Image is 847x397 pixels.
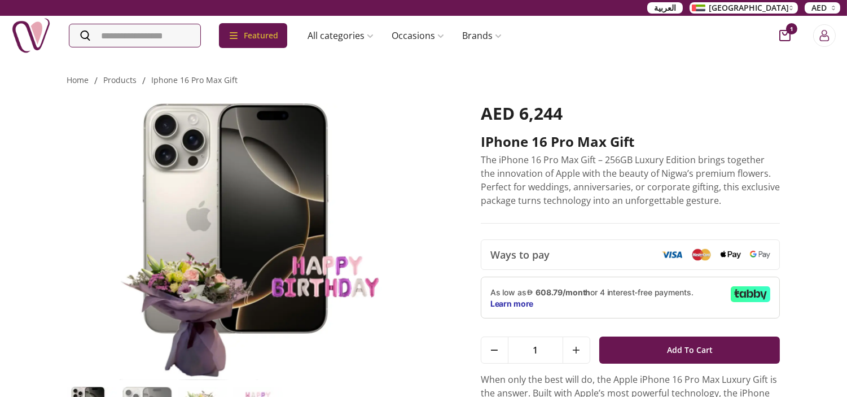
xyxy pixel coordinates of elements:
[813,24,836,47] button: Login
[690,2,798,14] button: [GEOGRAPHIC_DATA]
[383,24,453,47] a: Occasions
[692,5,705,11] img: Arabic_dztd3n.png
[709,2,789,14] span: [GEOGRAPHIC_DATA]
[95,74,98,88] li: /
[691,248,712,260] img: Mastercard
[67,103,449,380] img: iPhone 16 Pro Max Gift Apple iPhone 16 Pro Max Gift iPhone Gift
[490,247,550,263] span: Ways to pay
[453,24,511,47] a: Brands
[811,2,827,14] span: AED
[69,24,200,47] input: Search
[143,74,146,88] li: /
[599,337,780,364] button: Add To Cart
[654,2,676,14] span: العربية
[481,102,563,125] span: AED 6,244
[750,251,770,259] img: Google Pay
[481,153,780,207] p: The iPhone 16 Pro Max Gift – 256GB Luxury Edition brings together the innovation of Apple with th...
[67,75,89,85] a: Home
[481,133,780,151] h2: iPhone 16 Pro Max Gift
[662,251,682,259] img: Visa
[299,24,383,47] a: All categories
[667,340,713,360] span: Add To Cart
[104,75,137,85] a: products
[721,251,741,259] img: Apple Pay
[11,16,51,55] img: Nigwa-uae-gifts
[152,75,238,85] a: iphone 16 pro max gift
[779,30,791,41] button: cart-button
[786,23,797,34] span: 1
[508,337,563,363] span: 1
[219,23,287,48] div: Featured
[805,2,840,14] button: AED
